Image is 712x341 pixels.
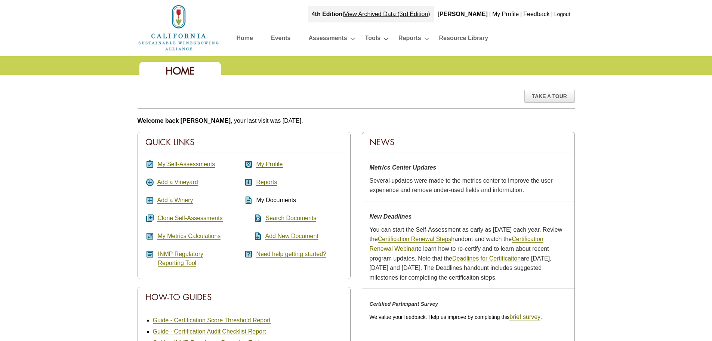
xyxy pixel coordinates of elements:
[157,197,193,204] a: Add a Winery
[265,233,318,240] a: Add New Document
[138,116,575,126] p: , your last visit was [DATE].
[365,33,380,46] a: Tools
[256,197,296,203] span: My Documents
[244,214,262,223] i: find_in_page
[452,255,521,262] a: Deadlines for Certificaiton
[370,225,567,283] p: You can start the Self-Assessment as early as [DATE] each year. Review the handout and watch the ...
[145,160,154,169] i: assignment_turned_in
[157,161,215,168] a: My Self-Assessments
[256,179,277,186] a: Reports
[378,236,451,243] a: Certification Renewal Steps
[370,177,553,194] span: Several updates were made to the metrics center to improve the user experience and remove under-u...
[244,178,253,187] i: assessment
[492,11,519,17] a: My Profile
[308,33,347,46] a: Assessments
[237,33,253,46] a: Home
[138,287,350,307] div: How-To Guides
[271,33,290,46] a: Events
[138,118,231,124] b: Welcome back [PERSON_NAME]
[145,250,154,259] i: article
[509,314,540,320] a: brief survey
[370,213,412,220] strong: New Deadlines
[362,132,574,152] div: News
[312,11,343,17] strong: 4th Edition
[370,314,542,320] span: We value your feedback. Help us improve by completing this .
[244,160,253,169] i: account_box
[265,215,316,222] a: Search Documents
[145,214,154,223] i: queue
[370,236,543,252] a: Certification Renewal Webinar
[138,132,350,152] div: Quick Links
[138,24,220,30] a: Home
[439,33,488,46] a: Resource Library
[438,11,488,17] b: [PERSON_NAME]
[344,11,430,17] a: View Archived Data (3rd Edition)
[308,6,434,22] div: |
[166,64,195,77] span: Home
[256,161,283,168] a: My Profile
[370,164,437,171] strong: Metrics Center Updates
[145,178,154,187] i: add_circle
[145,232,154,241] i: calculate
[138,4,220,52] img: logo_cswa2x.png
[244,250,253,259] i: help_center
[488,6,491,22] div: |
[256,251,326,258] a: Need help getting started?
[157,215,222,222] a: Clone Self-Assessments
[551,6,554,22] div: |
[244,232,262,241] i: note_add
[157,233,221,240] a: My Metrics Calculations
[153,317,271,324] a: Guide - Certification Score Threshold Report
[398,33,421,46] a: Reports
[157,179,198,186] a: Add a Vineyard
[524,90,575,103] div: Take A Tour
[523,11,549,17] a: Feedback
[244,196,253,205] i: description
[520,6,523,22] div: |
[145,196,154,205] i: add_box
[153,328,266,335] a: Guide - Certification Audit Checklist Report
[554,11,570,17] a: Logout
[158,251,204,267] a: INMP RegulatoryReporting Tool
[370,301,438,307] em: Certified Participant Survey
